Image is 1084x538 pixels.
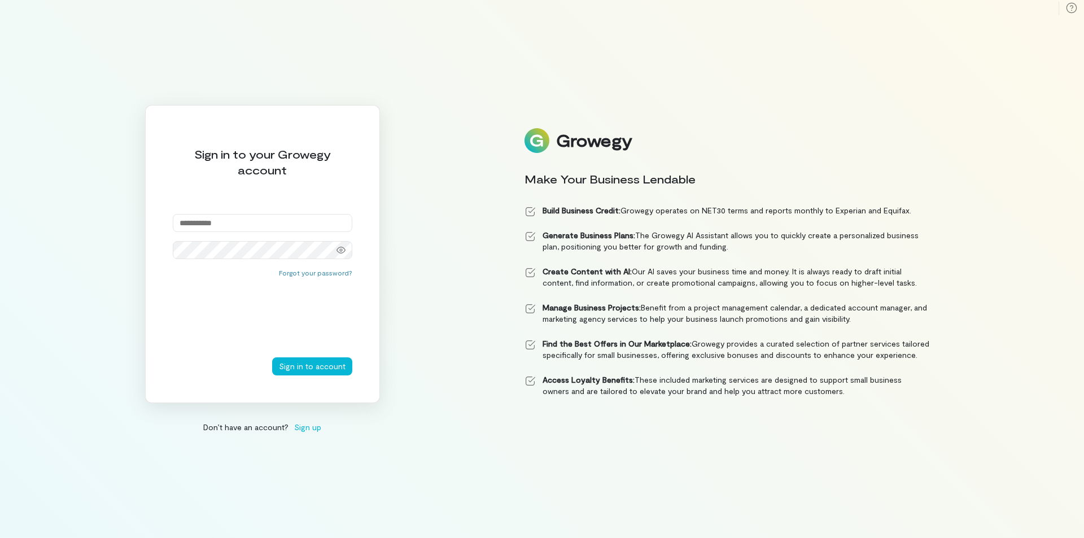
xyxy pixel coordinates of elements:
[294,421,321,433] span: Sign up
[524,374,930,397] li: These included marketing services are designed to support small business owners and are tailored ...
[543,303,641,312] strong: Manage Business Projects:
[272,357,352,375] button: Sign in to account
[524,266,930,288] li: Our AI saves your business time and money. It is always ready to draft initial content, find info...
[524,128,549,153] img: Logo
[524,205,930,216] li: Growegy operates on NET30 terms and reports monthly to Experian and Equifax.
[524,302,930,325] li: Benefit from a project management calendar, a dedicated account manager, and marketing agency ser...
[524,338,930,361] li: Growegy provides a curated selection of partner services tailored specifically for small business...
[173,146,352,178] div: Sign in to your Growegy account
[145,421,380,433] div: Don’t have an account?
[543,230,635,240] strong: Generate Business Plans:
[543,205,620,215] strong: Build Business Credit:
[543,375,635,384] strong: Access Loyalty Benefits:
[543,266,632,276] strong: Create Content with AI:
[279,268,352,277] button: Forgot your password?
[543,339,692,348] strong: Find the Best Offers in Our Marketplace:
[524,171,930,187] div: Make Your Business Lendable
[524,230,930,252] li: The Growegy AI Assistant allows you to quickly create a personalized business plan, positioning y...
[556,131,632,150] div: Growegy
